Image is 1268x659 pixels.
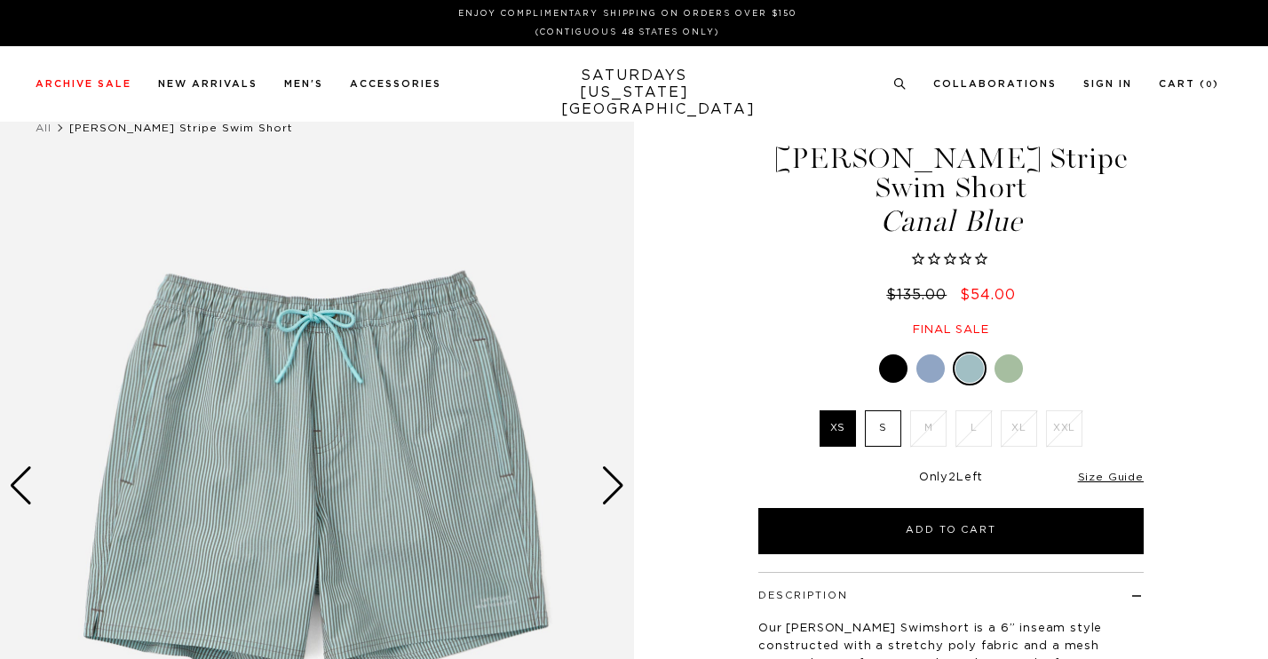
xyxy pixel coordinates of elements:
[820,410,856,447] label: XS
[758,508,1144,554] button: Add to Cart
[1078,472,1144,482] a: Size Guide
[36,79,131,89] a: Archive Sale
[758,591,848,600] button: Description
[756,322,1146,337] div: Final sale
[756,144,1146,236] h1: [PERSON_NAME] Stripe Swim Short
[69,123,293,133] span: [PERSON_NAME] Stripe Swim Short
[1159,79,1219,89] a: Cart (0)
[43,26,1212,39] p: (Contiguous 48 States Only)
[43,7,1212,20] p: Enjoy Complimentary Shipping on Orders Over $150
[886,288,954,302] del: $135.00
[36,123,52,133] a: All
[9,466,33,505] div: Previous slide
[561,67,708,118] a: SATURDAYS[US_STATE][GEOGRAPHIC_DATA]
[350,79,441,89] a: Accessories
[960,288,1016,302] span: $54.00
[1083,79,1132,89] a: Sign In
[933,79,1057,89] a: Collaborations
[158,79,258,89] a: New Arrivals
[284,79,323,89] a: Men's
[756,250,1146,270] span: Rated 0.0 out of 5 stars 0 reviews
[948,472,956,483] span: 2
[758,471,1144,486] div: Only Left
[756,207,1146,236] span: Canal Blue
[865,410,901,447] label: S
[1206,81,1213,89] small: 0
[601,466,625,505] div: Next slide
